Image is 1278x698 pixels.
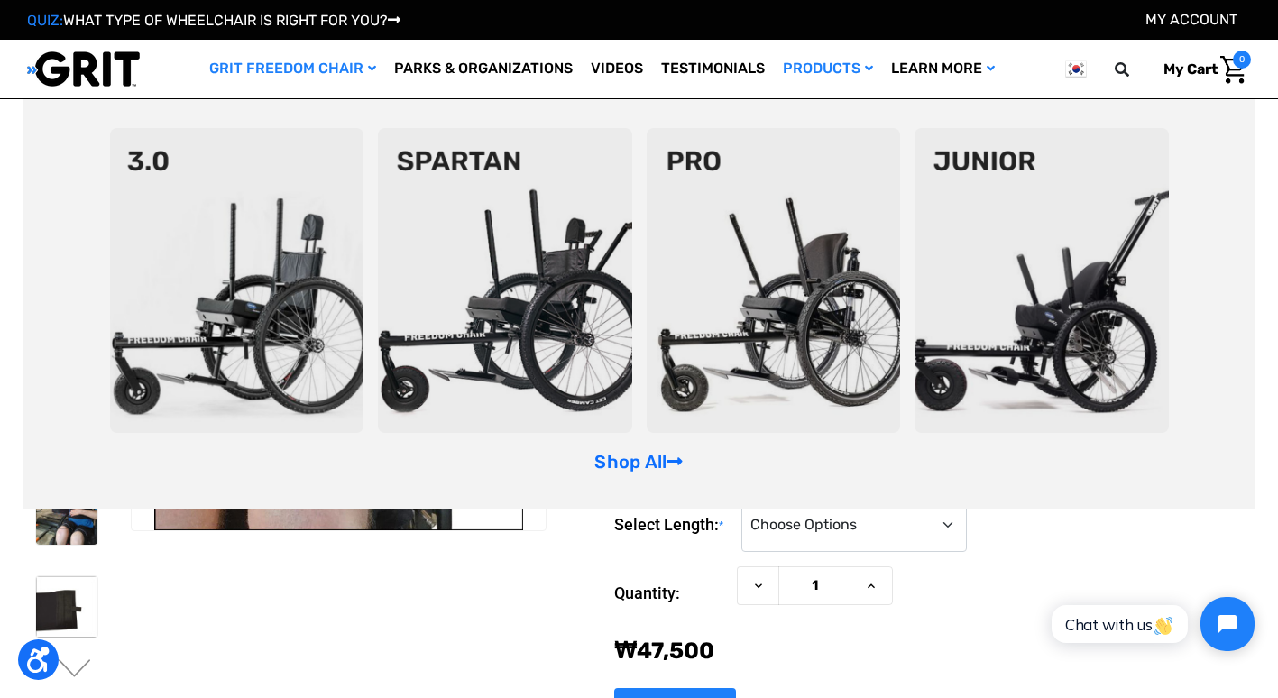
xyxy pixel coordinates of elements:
[385,40,582,98] a: Parks & Organizations
[652,40,774,98] a: Testimonials
[614,498,732,553] label: Select Length:
[1150,51,1251,88] a: Cart with 0 items
[582,40,652,98] a: Videos
[774,40,882,98] a: Products
[647,128,901,433] img: pro-chair.png
[614,638,714,664] span: ₩‌47,500
[27,12,63,29] span: QUIZ:
[1145,11,1237,28] a: Account
[200,40,385,98] a: GRIT Freedom Chair
[378,128,632,433] img: spartan2.png
[882,40,1004,98] a: Learn More
[614,566,728,620] label: Quantity:
[1220,56,1246,84] img: Cart
[1032,582,1270,666] iframe: Tidio Chat
[594,451,683,473] a: Shop All
[56,659,94,681] button: Go to slide 2 of 2
[27,12,400,29] a: QUIZ:WHAT TYPE OF WHEELCHAIR IS RIGHT FOR YOU?
[1065,58,1087,80] img: kr.png
[915,128,1169,433] img: junior-chair.png
[1233,51,1251,69] span: 0
[27,51,140,87] img: GRIT All-Terrain Wheelchair and Mobility Equipment
[36,576,97,638] img: Abdominal Binder by Handi Accessories
[1123,51,1150,88] input: Search
[1163,60,1218,78] span: My Cart
[110,128,364,433] img: 3point0.png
